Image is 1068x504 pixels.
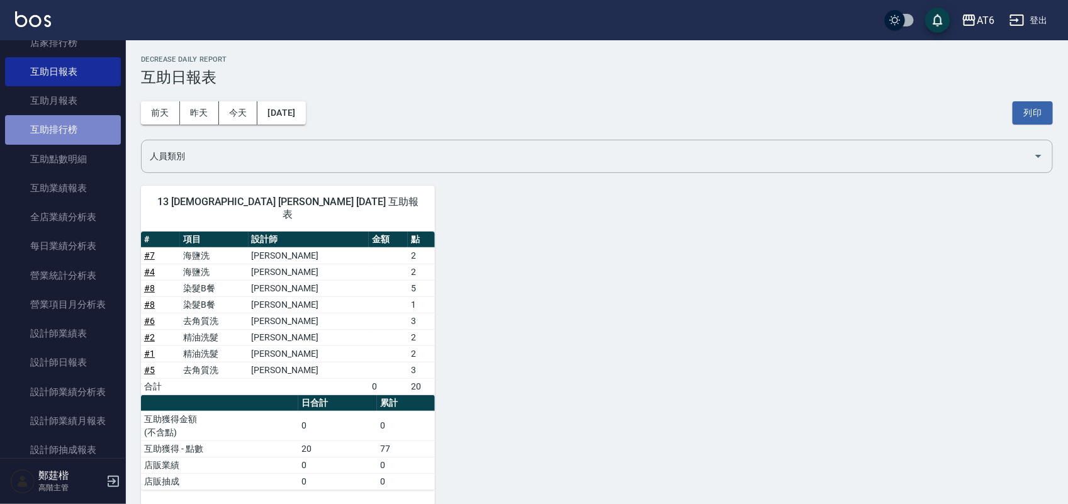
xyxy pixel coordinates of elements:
a: #8 [144,283,155,293]
button: 昨天 [180,101,219,125]
td: 3 [408,362,435,378]
td: 5 [408,280,435,296]
td: [PERSON_NAME] [249,362,369,378]
td: 20 [298,440,377,457]
th: 項目 [180,232,248,248]
a: 互助日報表 [5,57,121,86]
a: #1 [144,349,155,359]
th: 金額 [369,232,408,248]
table: a dense table [141,232,435,395]
td: 合計 [141,378,180,395]
td: 0 [377,473,435,490]
a: 設計師業績表 [5,319,121,348]
a: 店家排行榜 [5,28,121,57]
td: 店販抽成 [141,473,298,490]
td: 0 [298,473,377,490]
td: 0 [369,378,408,395]
td: 互助獲得金額 (不含點) [141,411,298,440]
td: 去角質洗 [180,362,248,378]
td: 2 [408,264,435,280]
td: 海鹽洗 [180,264,248,280]
th: 設計師 [249,232,369,248]
td: [PERSON_NAME] [249,247,369,264]
button: 前天 [141,101,180,125]
td: 店販業績 [141,457,298,473]
a: 互助點數明細 [5,145,121,174]
a: #4 [144,267,155,277]
h3: 互助日報表 [141,69,1053,86]
td: 1 [408,296,435,313]
td: 2 [408,247,435,264]
td: 精油洗髮 [180,345,248,362]
button: [DATE] [257,101,305,125]
td: [PERSON_NAME] [249,296,369,313]
div: AT6 [977,13,994,28]
button: 今天 [219,101,258,125]
a: #2 [144,332,155,342]
td: 0 [298,457,377,473]
img: Logo [15,11,51,27]
td: 去角質洗 [180,313,248,329]
td: [PERSON_NAME] [249,313,369,329]
td: 77 [377,440,435,457]
td: 互助獲得 - 點數 [141,440,298,457]
a: 設計師日報表 [5,348,121,377]
td: [PERSON_NAME] [249,345,369,362]
th: 日合計 [298,395,377,412]
a: 互助月報表 [5,86,121,115]
th: # [141,232,180,248]
a: 營業項目月分析表 [5,290,121,319]
a: 設計師業績分析表 [5,378,121,406]
button: 登出 [1004,9,1053,32]
td: 海鹽洗 [180,247,248,264]
td: [PERSON_NAME] [249,329,369,345]
a: 互助排行榜 [5,115,121,144]
span: 13 [DEMOGRAPHIC_DATA] [PERSON_NAME] [DATE] 互助報表 [156,196,420,221]
h2: Decrease Daily Report [141,55,1053,64]
button: Open [1028,146,1048,166]
th: 點 [408,232,435,248]
td: 染髮B餐 [180,280,248,296]
a: 設計師抽成報表 [5,435,121,464]
td: 精油洗髮 [180,329,248,345]
a: #7 [144,250,155,260]
button: AT6 [957,8,999,33]
td: 2 [408,345,435,362]
td: 0 [298,411,377,440]
td: 20 [408,378,435,395]
a: 設計師業績月報表 [5,406,121,435]
td: 染髮B餐 [180,296,248,313]
td: 0 [377,411,435,440]
a: 全店業績分析表 [5,203,121,232]
a: 互助業績報表 [5,174,121,203]
a: #8 [144,300,155,310]
a: 營業統計分析表 [5,261,121,290]
td: [PERSON_NAME] [249,280,369,296]
h5: 鄭莛楷 [38,469,103,482]
a: 每日業績分析表 [5,232,121,260]
table: a dense table [141,395,435,490]
td: 0 [377,457,435,473]
td: 3 [408,313,435,329]
a: #5 [144,365,155,375]
img: Person [10,469,35,494]
button: save [925,8,950,33]
button: 列印 [1013,101,1053,125]
input: 人員名稱 [147,145,1028,167]
p: 高階主管 [38,482,103,493]
th: 累計 [377,395,435,412]
td: [PERSON_NAME] [249,264,369,280]
a: #6 [144,316,155,326]
td: 2 [408,329,435,345]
